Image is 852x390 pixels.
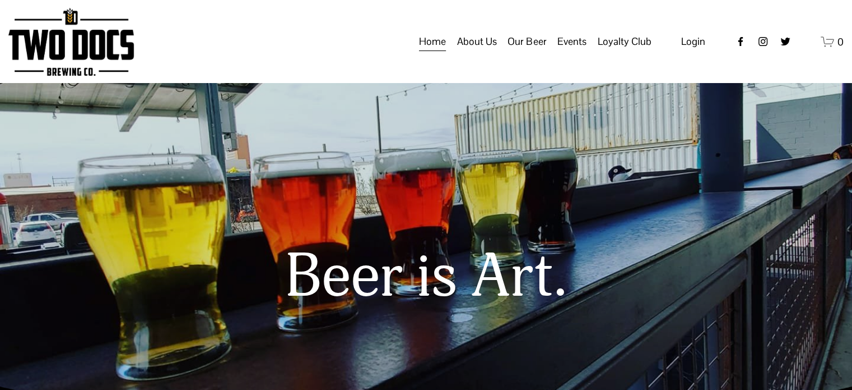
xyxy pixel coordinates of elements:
a: folder dropdown [557,31,586,52]
a: folder dropdown [508,31,546,52]
a: folder dropdown [598,31,651,52]
a: Facebook [735,36,746,47]
span: 0 [837,35,844,48]
span: About Us [457,32,497,51]
a: twitter-unauth [780,36,791,47]
span: Our Beer [508,32,546,51]
a: folder dropdown [457,31,497,52]
span: Events [557,32,586,51]
img: Two Docs Brewing Co. [8,8,134,76]
h1: Beer is Art. [34,244,818,311]
span: Login [681,35,705,48]
a: Login [681,32,705,51]
a: instagram-unauth [757,36,769,47]
a: 0 items in cart [821,35,844,49]
a: Home [419,31,446,52]
span: Loyalty Club [598,32,651,51]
